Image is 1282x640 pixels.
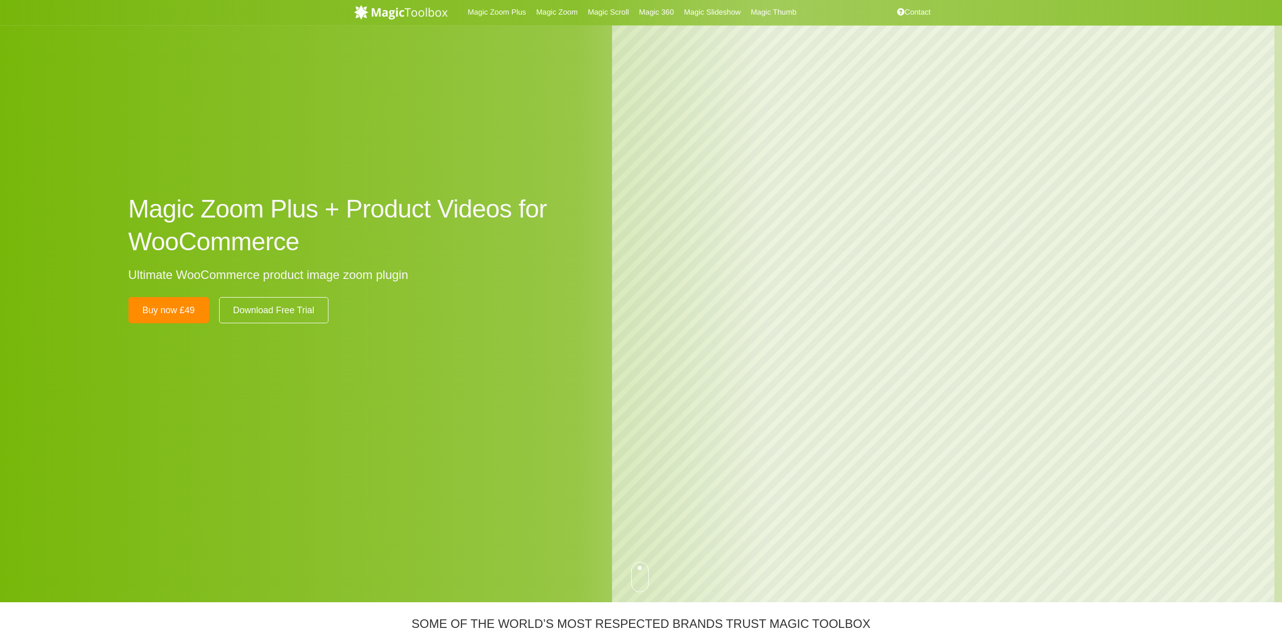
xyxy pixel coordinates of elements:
h3: Ultimate WooCommerce product image zoom plugin [128,268,597,281]
h3: SOME OF THE WORLD’S MOST RESPECTED BRANDS TRUST MAGIC TOOLBOX [354,617,928,630]
h1: Magic Zoom Plus + Product Videos for WooCommerce [128,193,597,258]
a: Buy now £49 [128,297,209,323]
img: MagicToolbox.com - Image tools for your website [354,5,448,20]
a: Download Free Trial [219,297,328,323]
